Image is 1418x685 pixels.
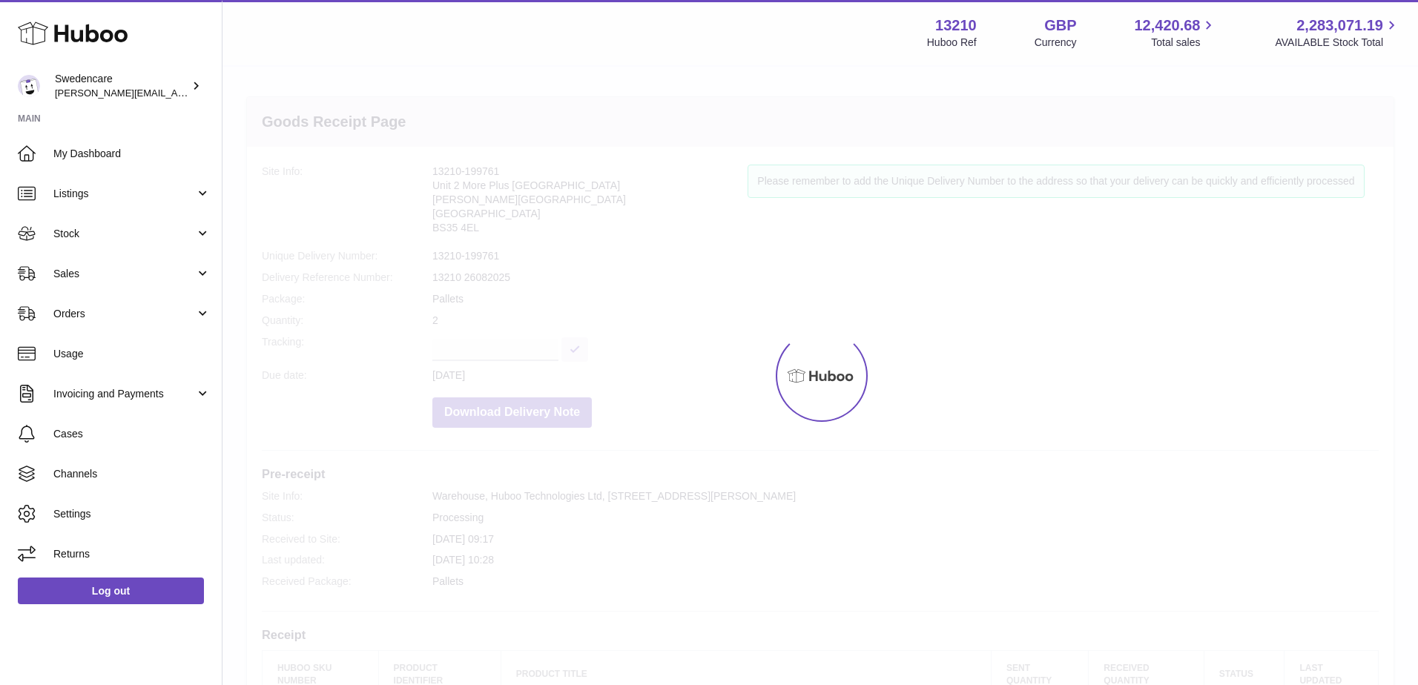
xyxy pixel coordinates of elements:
[53,187,195,201] span: Listings
[18,75,40,97] img: simon.shaw@swedencare.co.uk
[53,347,211,361] span: Usage
[1035,36,1077,50] div: Currency
[53,547,211,561] span: Returns
[53,507,211,521] span: Settings
[55,72,188,100] div: Swedencare
[1296,16,1383,36] span: 2,283,071.19
[55,87,377,99] span: [PERSON_NAME][EMAIL_ADDRESS][PERSON_NAME][DOMAIN_NAME]
[53,427,211,441] span: Cases
[53,387,195,401] span: Invoicing and Payments
[53,267,195,281] span: Sales
[53,227,195,241] span: Stock
[1151,36,1217,50] span: Total sales
[927,36,977,50] div: Huboo Ref
[1134,16,1217,50] a: 12,420.68 Total sales
[1044,16,1076,36] strong: GBP
[1134,16,1200,36] span: 12,420.68
[53,307,195,321] span: Orders
[1275,16,1400,50] a: 2,283,071.19 AVAILABLE Stock Total
[1275,36,1400,50] span: AVAILABLE Stock Total
[18,578,204,604] a: Log out
[935,16,977,36] strong: 13210
[53,147,211,161] span: My Dashboard
[53,467,211,481] span: Channels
